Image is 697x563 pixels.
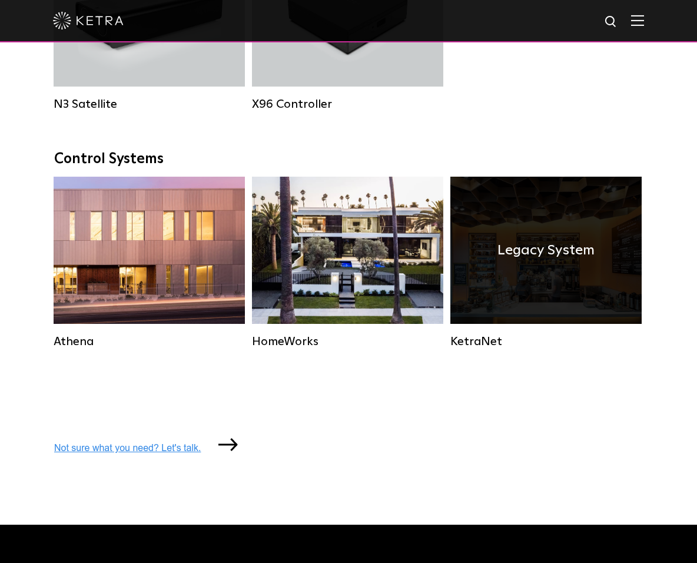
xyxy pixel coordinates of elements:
[252,335,443,349] div: HomeWorks
[631,15,644,26] img: Hamburger%20Nav.svg
[54,438,238,453] img: Not sure what you need? Let's talk.
[53,12,124,29] img: ketra-logo-2019-white
[54,151,643,168] div: Control Systems
[604,15,619,29] img: search icon
[252,97,443,111] div: X96 Controller
[54,335,245,349] div: Athena
[450,335,642,349] div: KetraNet
[252,177,443,349] a: HomeWorks Residential Solution
[54,177,245,349] a: Athena Commercial Solution
[497,239,595,261] h4: Legacy System
[450,177,642,349] a: KetraNet Legacy System
[54,97,245,111] div: N3 Satellite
